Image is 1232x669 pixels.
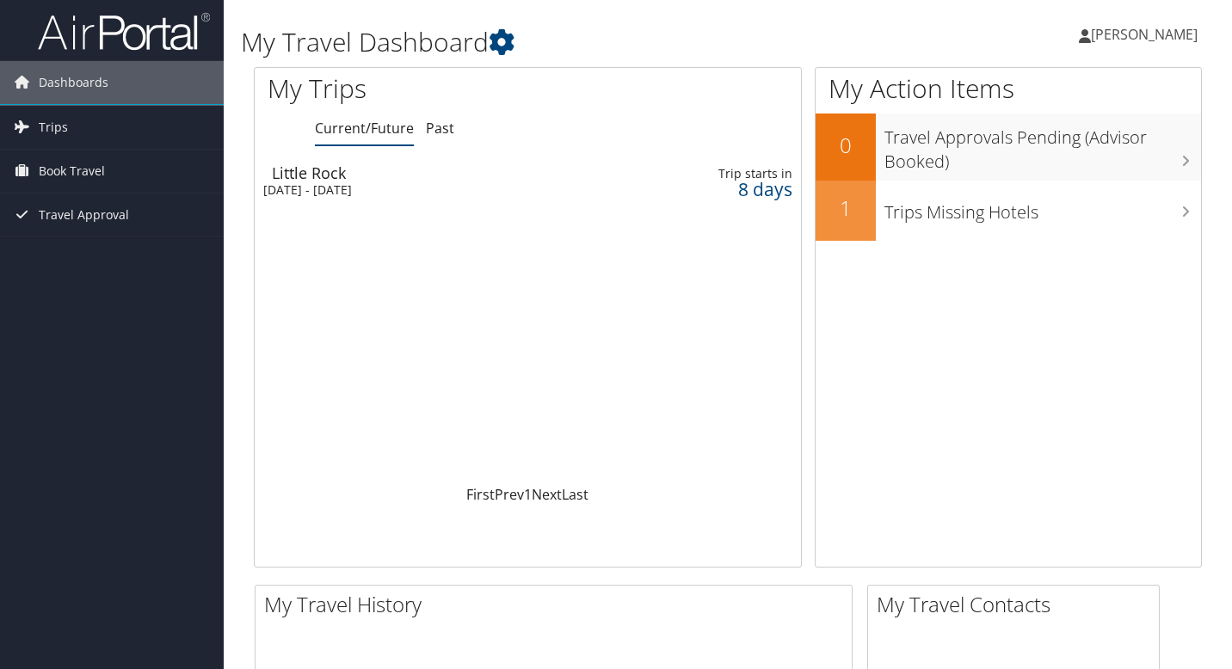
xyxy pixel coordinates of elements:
a: [PERSON_NAME] [1079,9,1215,60]
span: Trips [39,106,68,149]
h2: 1 [816,193,876,223]
a: 0Travel Approvals Pending (Advisor Booked) [816,114,1201,180]
h1: My Action Items [816,71,1201,107]
h2: 0 [816,131,876,160]
span: Book Travel [39,150,105,193]
span: Dashboards [39,61,108,104]
div: [DATE] - [DATE] [263,182,613,198]
h2: My Travel History [264,590,852,619]
img: airportal-logo.png [38,11,210,52]
a: 1 [524,485,532,504]
a: First [466,485,495,504]
a: Current/Future [315,119,414,138]
a: Past [426,119,454,138]
h1: My Trips [268,71,560,107]
a: Prev [495,485,524,504]
span: [PERSON_NAME] [1091,25,1198,44]
h1: My Travel Dashboard [241,24,890,60]
h3: Travel Approvals Pending (Advisor Booked) [884,117,1201,174]
h3: Trips Missing Hotels [884,192,1201,224]
span: Travel Approval [39,193,129,236]
div: Trip starts in [674,166,792,181]
a: Last [562,485,588,504]
a: 1Trips Missing Hotels [816,181,1201,241]
h2: My Travel Contacts [877,590,1159,619]
div: 8 days [674,181,792,197]
a: Next [532,485,562,504]
div: Little Rock [272,165,621,181]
